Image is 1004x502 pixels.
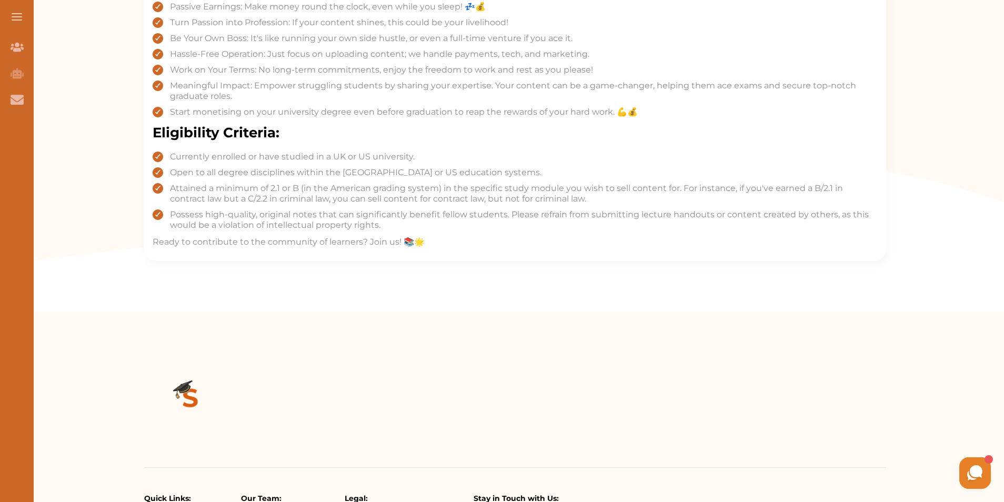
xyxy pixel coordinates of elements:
span: Open to all degree disciplines within the [GEOGRAPHIC_DATA] or US education systems. [170,167,541,178]
h3: Eligibility Criteria: [153,123,878,143]
span: Hassle-Free Operation: Just focus on uploading content; we handle payments, tech, and marketing. [170,49,589,59]
span: Meaningful Impact: Empower struggling students by sharing your expertise. Your content can be a g... [170,81,878,102]
iframe: HelpCrunch [751,455,993,491]
span: Be Your Own Boss: It's like running your own side hustle, or even a full-time venture if you ace it. [170,33,573,44]
iframe: Reviews Badge Modern Widget [823,493,886,496]
span: Turn Passion into Profession: If your content shines, this could be your livelihood! [170,17,508,28]
span: Start monetising on your university degree even before graduation to reap the rewards of your har... [170,107,638,117]
span: Attained a minimum of 2.1 or B (in the American grading system) in the specific study module you ... [170,183,878,204]
p: Ready to contribute to the community of learners? Join us! 📚🌟 [153,236,878,248]
span: Work on Your Terms: No long-term commitments, enjoy the freedom to work and rest as you please! [170,65,593,75]
img: Logo [144,354,237,446]
span: Currently enrolled or have studied in a UK or US university. [170,152,415,162]
span: Passive Earnings: Make money round the clock, even while you sleep! 💤💰 [170,2,486,12]
span: Possess high-quality, original notes that can significantly benefit fellow students. Please refra... [170,209,878,230]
